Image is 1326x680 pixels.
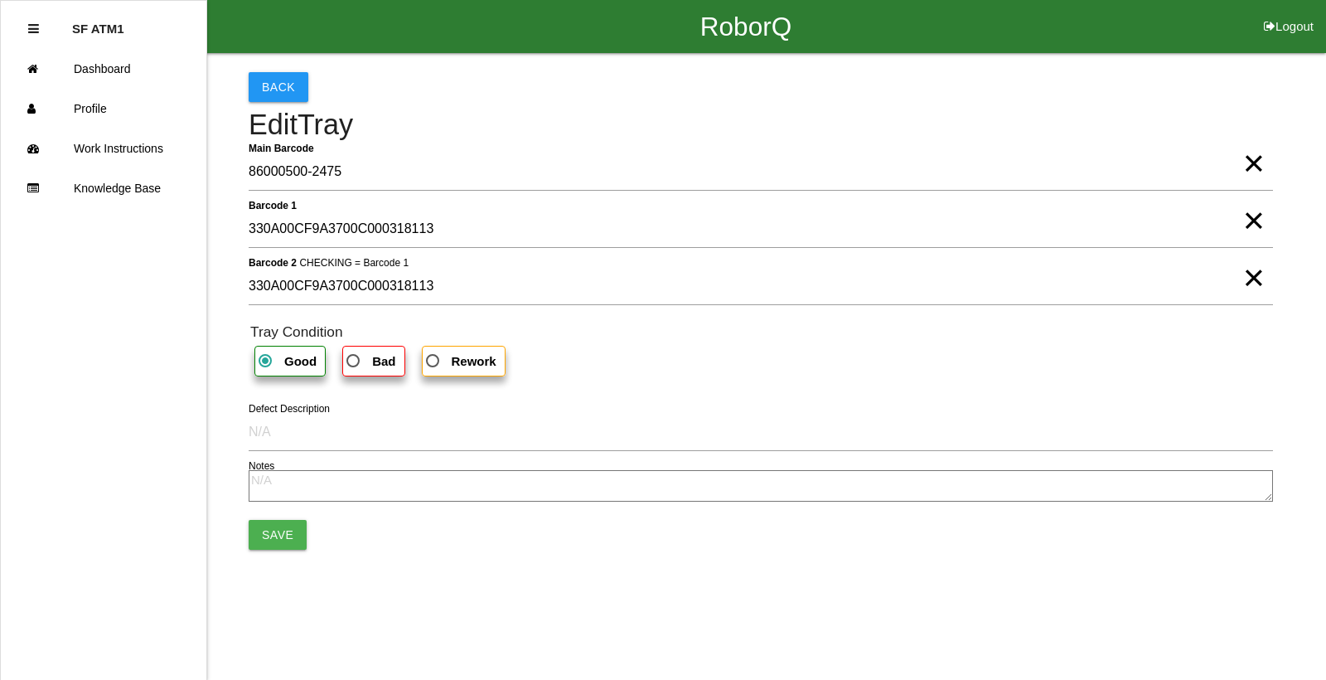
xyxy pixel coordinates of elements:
div: Close [28,9,39,49]
p: SF ATM1 [72,9,124,36]
a: Knowledge Base [1,168,206,208]
input: Required [249,153,1273,191]
span: Clear Input [1243,245,1265,278]
b: Barcode 1 [249,200,297,211]
button: Save [249,520,307,550]
b: Rework [452,354,496,368]
b: Barcode 2 [249,257,297,269]
b: Good [284,354,317,368]
a: Profile [1,89,206,129]
label: Defect Description [249,401,330,416]
input: N/A [249,413,1273,451]
a: Dashboard [1,49,206,89]
h4: Edit Tray [249,109,1273,141]
label: Notes [249,459,274,474]
span: CHECKING = Barcode 1 [299,257,409,269]
h6: Tray Condition [250,324,1273,340]
span: Clear Input [1243,130,1265,163]
b: Main Barcode [249,143,314,154]
b: Bad [372,354,395,368]
a: Work Instructions [1,129,206,168]
button: Back [249,72,308,102]
span: Clear Input [1243,187,1265,221]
